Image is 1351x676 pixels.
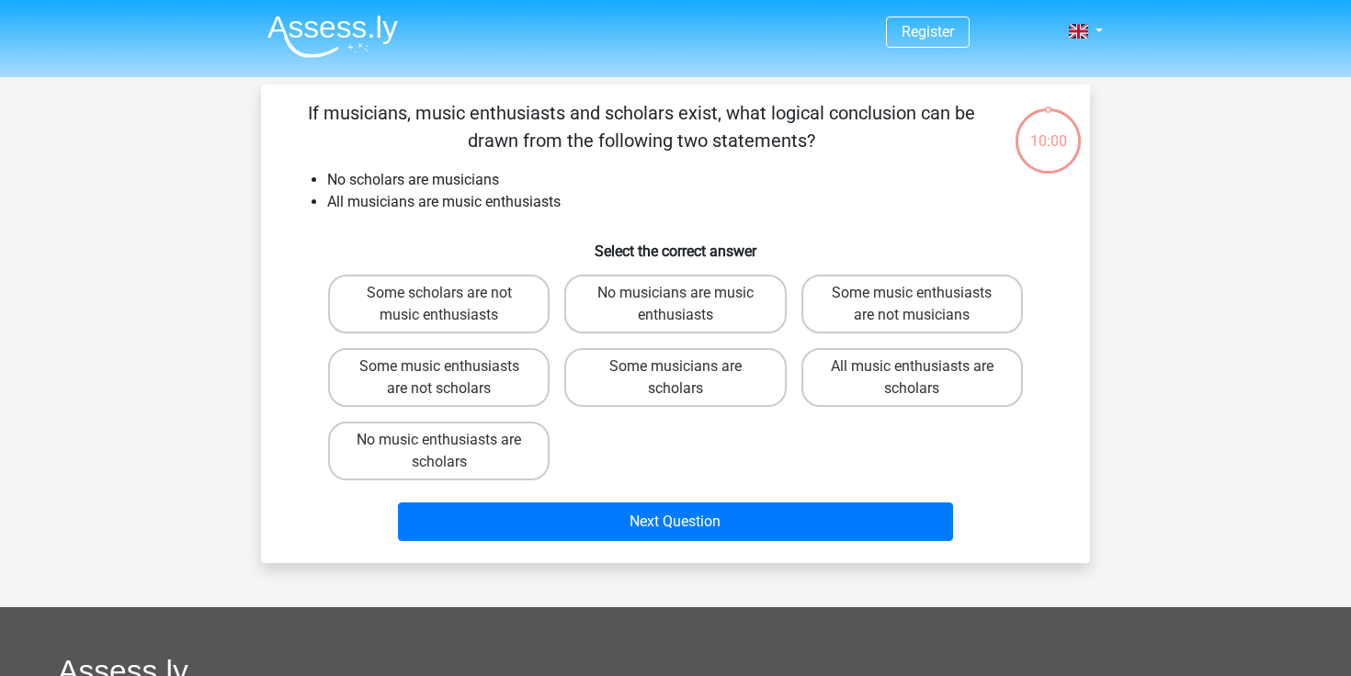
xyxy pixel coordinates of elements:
[290,228,1061,260] h6: Select the correct answer
[267,15,398,58] img: Assessly
[290,99,992,154] p: If musicians, music enthusiasts and scholars exist, what logical conclusion can be drawn from the...
[328,348,550,407] label: Some music enthusiasts are not scholars
[564,348,786,407] label: Some musicians are scholars
[327,169,1061,191] li: No scholars are musicians
[801,348,1023,407] label: All music enthusiasts are scholars
[1014,107,1083,152] div: 10:00
[398,502,954,541] button: Next Question
[328,422,550,480] label: No music enthusiasts are scholars
[902,23,954,40] a: Register
[801,275,1023,333] label: Some music enthusiasts are not musicians
[328,275,550,333] label: Some scholars are not music enthusiasts
[564,275,786,333] label: No musicians are music enthusiasts
[327,191,1061,213] li: All musicians are music enthusiasts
